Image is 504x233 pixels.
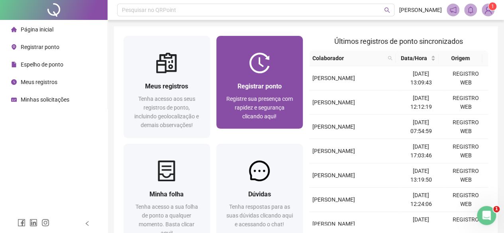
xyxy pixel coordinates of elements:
[11,44,17,50] span: environment
[312,54,384,63] span: Colaborador
[145,82,188,90] span: Meus registros
[388,56,392,61] span: search
[312,221,355,227] span: [PERSON_NAME]
[488,2,496,10] sup: Atualize o seu contato no menu Meus Dados
[226,96,293,119] span: Registre sua presença com rapidez e segurança clicando aqui!
[396,51,439,66] th: Data/Hora
[124,36,210,137] a: Meus registrosTenha acesso aos seus registros de ponto, incluindo geolocalização e demais observa...
[482,4,494,16] img: 93660
[399,6,442,14] span: [PERSON_NAME]
[21,96,69,103] span: Minhas solicitações
[443,188,488,212] td: REGISTRO WEB
[84,221,90,226] span: left
[312,99,355,106] span: [PERSON_NAME]
[386,52,394,64] span: search
[398,139,443,163] td: [DATE] 17:03:46
[398,90,443,115] td: [DATE] 12:12:19
[384,7,390,13] span: search
[443,139,488,163] td: REGISTRO WEB
[11,97,17,102] span: schedule
[248,190,271,198] span: Dúvidas
[21,26,53,33] span: Página inicial
[443,163,488,188] td: REGISTRO WEB
[439,51,482,66] th: Origem
[21,61,63,68] span: Espelho de ponto
[134,96,199,128] span: Tenha acesso aos seus registros de ponto, incluindo geolocalização e demais observações!
[312,123,355,130] span: [PERSON_NAME]
[21,44,59,50] span: Registrar ponto
[226,204,293,227] span: Tenha respostas para as suas dúvidas clicando aqui e acessando o chat!
[491,4,494,9] span: 1
[18,219,25,227] span: facebook
[41,219,49,227] span: instagram
[443,115,488,139] td: REGISTRO WEB
[149,190,184,198] span: Minha folha
[467,6,474,14] span: bell
[312,172,355,178] span: [PERSON_NAME]
[443,90,488,115] td: REGISTRO WEB
[312,196,355,203] span: [PERSON_NAME]
[477,206,496,225] iframe: Intercom live chat
[11,79,17,85] span: clock-circle
[398,66,443,90] td: [DATE] 13:09:43
[11,27,17,32] span: home
[398,188,443,212] td: [DATE] 12:24:06
[312,148,355,154] span: [PERSON_NAME]
[493,206,500,212] span: 1
[398,163,443,188] td: [DATE] 13:19:50
[334,37,463,45] span: Últimos registros de ponto sincronizados
[443,66,488,90] td: REGISTRO WEB
[399,54,429,63] span: Data/Hora
[449,6,457,14] span: notification
[398,115,443,139] td: [DATE] 07:54:59
[312,75,355,81] span: [PERSON_NAME]
[216,36,303,129] a: Registrar pontoRegistre sua presença com rapidez e segurança clicando aqui!
[11,62,17,67] span: file
[237,82,282,90] span: Registrar ponto
[29,219,37,227] span: linkedin
[21,79,57,85] span: Meus registros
